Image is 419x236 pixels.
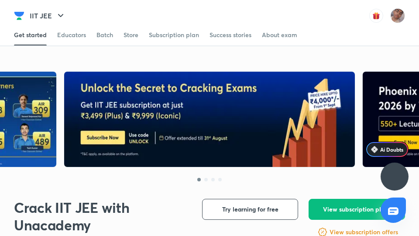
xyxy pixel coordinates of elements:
div: Success stories [209,31,251,39]
div: Batch [96,31,113,39]
div: Subscription plan [149,31,199,39]
a: Store [124,24,138,45]
div: Store [124,31,138,39]
button: View subscription plans [309,199,405,220]
a: Batch [96,24,113,45]
a: Success stories [209,24,251,45]
button: IIT JEE [24,7,71,24]
div: About exam [262,31,297,39]
h1: Crack IIT JEE with Unacademy [14,199,171,234]
a: About exam [262,24,297,45]
img: Icon [371,146,378,153]
span: Try learning for free [222,205,278,214]
img: Company Logo [14,10,24,21]
img: Rahul 2026 [390,8,405,23]
div: Get started [14,31,47,39]
button: Try learning for free [202,199,298,220]
img: avatar [369,9,383,23]
span: Ai Doubts [380,146,403,153]
span: View subscription plans [323,205,391,214]
a: Ai Doubts [366,142,409,157]
a: Get started [14,24,47,45]
a: Educators [57,24,86,45]
div: Educators [57,31,86,39]
a: Subscription plan [149,24,199,45]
